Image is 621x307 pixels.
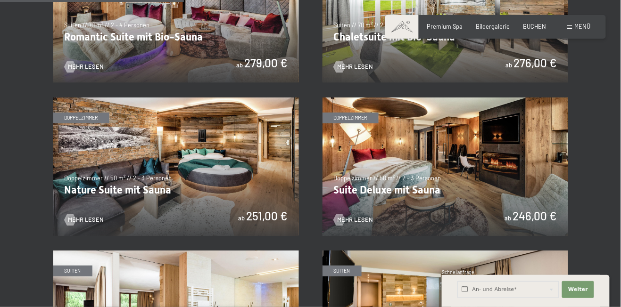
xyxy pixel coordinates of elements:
[427,23,463,30] a: Premium Spa
[442,269,474,275] span: Schnellanfrage
[68,216,104,224] span: Mehr Lesen
[323,97,568,102] a: Suite Deluxe mit Sauna
[323,97,568,235] img: Suite Deluxe mit Sauna
[523,23,546,30] a: BUCHEN
[334,63,373,71] a: Mehr Lesen
[65,63,104,71] a: Mehr Lesen
[65,216,104,224] a: Mehr Lesen
[575,23,591,30] span: Menü
[53,97,299,235] img: Nature Suite mit Sauna
[68,63,104,71] span: Mehr Lesen
[323,250,568,255] a: Alpin Studio
[53,250,299,255] a: Family Suite
[334,216,373,224] a: Mehr Lesen
[562,281,594,298] button: Weiter
[476,23,510,30] a: Bildergalerie
[568,286,588,293] span: Weiter
[338,63,373,71] span: Mehr Lesen
[338,216,373,224] span: Mehr Lesen
[53,97,299,102] a: Nature Suite mit Sauna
